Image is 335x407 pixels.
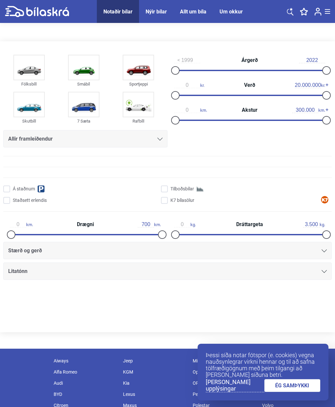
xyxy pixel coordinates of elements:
div: Jeep [120,355,189,366]
div: Smábíl [68,80,99,88]
a: Nýir bílar [146,9,167,15]
div: ORA [189,378,259,389]
div: Alfa Romeo [50,366,120,378]
div: Lexus [120,389,189,400]
a: [PERSON_NAME] upplýsingar [206,379,264,392]
span: kg. [174,222,196,227]
a: ÉG SAMÞYKKI [264,379,321,392]
div: Audi [50,378,120,389]
span: Stærð og gerð [8,246,42,255]
span: km. [10,222,33,227]
div: KGM [120,366,189,378]
span: km. [292,107,325,113]
div: Opel [189,366,259,378]
span: Verð [242,83,257,88]
span: km. [174,107,207,113]
span: kr. [295,82,325,88]
span: km. [138,222,161,227]
img: user-login.svg [314,8,322,16]
span: Tilboðsbílar [170,185,194,192]
div: Rafbíll [123,117,154,125]
div: Kia [120,378,189,389]
span: Akstur [240,107,259,113]
span: Staðsett erlendis [13,197,47,204]
div: BYD [50,389,120,400]
p: Þessi síða notar fótspor (e. cookies) vegna nauðsynlegrar virkni hennar og til að safna tölfræðig... [206,352,320,378]
a: Allt um bíla [180,9,206,15]
div: Fólksbíll [13,80,45,88]
div: Skutbíll [13,117,45,125]
div: Aiways [50,355,120,366]
span: Drægni [75,222,96,227]
span: K7 bílasölur [170,197,194,204]
div: 7 Sæta [68,117,99,125]
span: Dráttargeta [235,222,265,227]
span: Allir framleiðendur [8,134,53,144]
span: kr. [174,82,204,88]
div: Peugeot [189,389,259,400]
a: Um okkur [220,9,243,15]
span: kg. [303,222,325,227]
span: Litatónn [8,267,27,276]
span: Á staðnum [13,185,35,192]
span: Árgerð [240,58,259,63]
div: Mitsubishi [189,355,259,366]
div: Sportjeppi [123,80,154,88]
a: Notaðir bílar [103,9,132,15]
